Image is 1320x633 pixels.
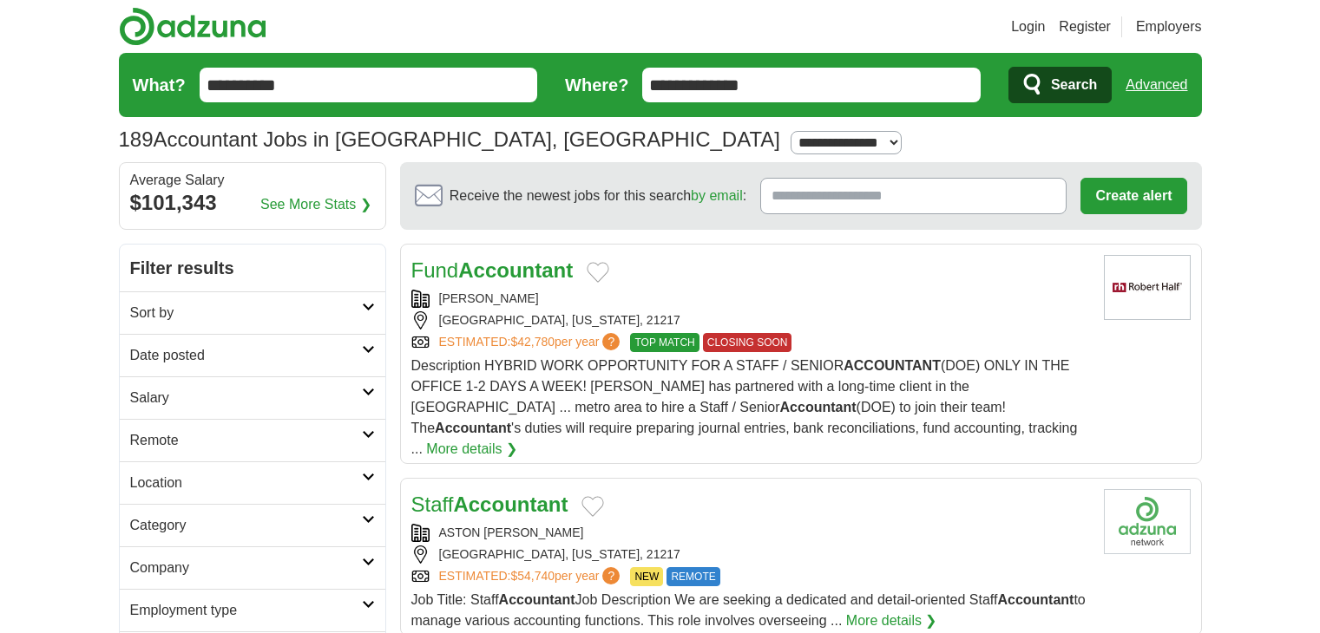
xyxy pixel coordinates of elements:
[426,439,517,460] a: More details ❯
[130,173,375,187] div: Average Salary
[439,333,624,352] a: ESTIMATED:$42,780per year?
[844,358,941,373] strong: ACCOUNTANT
[130,600,362,621] h2: Employment type
[119,7,266,46] img: Adzuna logo
[120,419,385,461] a: Remote
[411,258,574,282] a: FundAccountant
[130,515,362,536] h2: Category
[120,245,385,291] h2: Filter results
[1104,255,1191,320] img: Robert Half logo
[435,421,511,435] strong: Accountant
[1008,67,1112,103] button: Search
[120,589,385,631] a: Employment type
[453,493,568,516] strong: Accountant
[1104,489,1191,554] img: Company logo
[581,496,604,517] button: Add to favorite jobs
[119,124,154,155] span: 189
[133,72,186,98] label: What?
[411,524,1090,542] div: ASTON [PERSON_NAME]
[997,592,1074,607] strong: Accountant
[780,400,857,414] strong: Accountant
[1011,16,1045,37] a: Login
[130,430,362,451] h2: Remote
[602,567,620,584] span: ?
[703,333,792,352] span: CLOSING SOON
[120,461,385,504] a: Location
[130,558,362,578] h2: Company
[120,334,385,376] a: Date posted
[510,569,555,583] span: $54,740
[119,127,780,151] h1: Accountant Jobs in [GEOGRAPHIC_DATA], [GEOGRAPHIC_DATA]
[120,376,385,419] a: Salary
[450,186,746,206] span: Receive the newest jobs for this search :
[630,567,663,586] span: NEW
[691,188,743,203] a: by email
[130,388,362,408] h2: Salary
[1136,16,1202,37] a: Employers
[458,258,573,282] strong: Accountant
[130,345,362,366] h2: Date posted
[667,567,719,586] span: REMOTE
[499,592,575,607] strong: Accountant
[260,194,371,215] a: See More Stats ❯
[411,311,1090,330] div: [GEOGRAPHIC_DATA], [US_STATE], 21217
[439,291,539,305] a: [PERSON_NAME]
[439,567,624,586] a: ESTIMATED:$54,740per year?
[602,333,620,350] span: ?
[130,187,375,219] div: $101,343
[846,610,937,631] a: More details ❯
[120,504,385,546] a: Category
[411,545,1090,564] div: [GEOGRAPHIC_DATA], [US_STATE], 21217
[1080,178,1186,214] button: Create alert
[1059,16,1111,37] a: Register
[1051,68,1097,102] span: Search
[130,303,362,323] h2: Sort by
[630,333,699,352] span: TOP MATCH
[411,358,1078,456] span: Description HYBRID WORK OPPORTUNITY FOR A STAFF / SENIOR (DOE) ONLY IN THE OFFICE 1-2 DAYS A WEEK...
[411,592,1086,628] span: Job Title: Staff Job Description We are seeking a dedicated and detail-oriented Staff to manage v...
[411,493,568,516] a: StaffAccountant
[587,262,609,283] button: Add to favorite jobs
[120,291,385,334] a: Sort by
[130,473,362,493] h2: Location
[510,335,555,349] span: $42,780
[565,72,628,98] label: Where?
[120,546,385,589] a: Company
[1126,68,1187,102] a: Advanced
